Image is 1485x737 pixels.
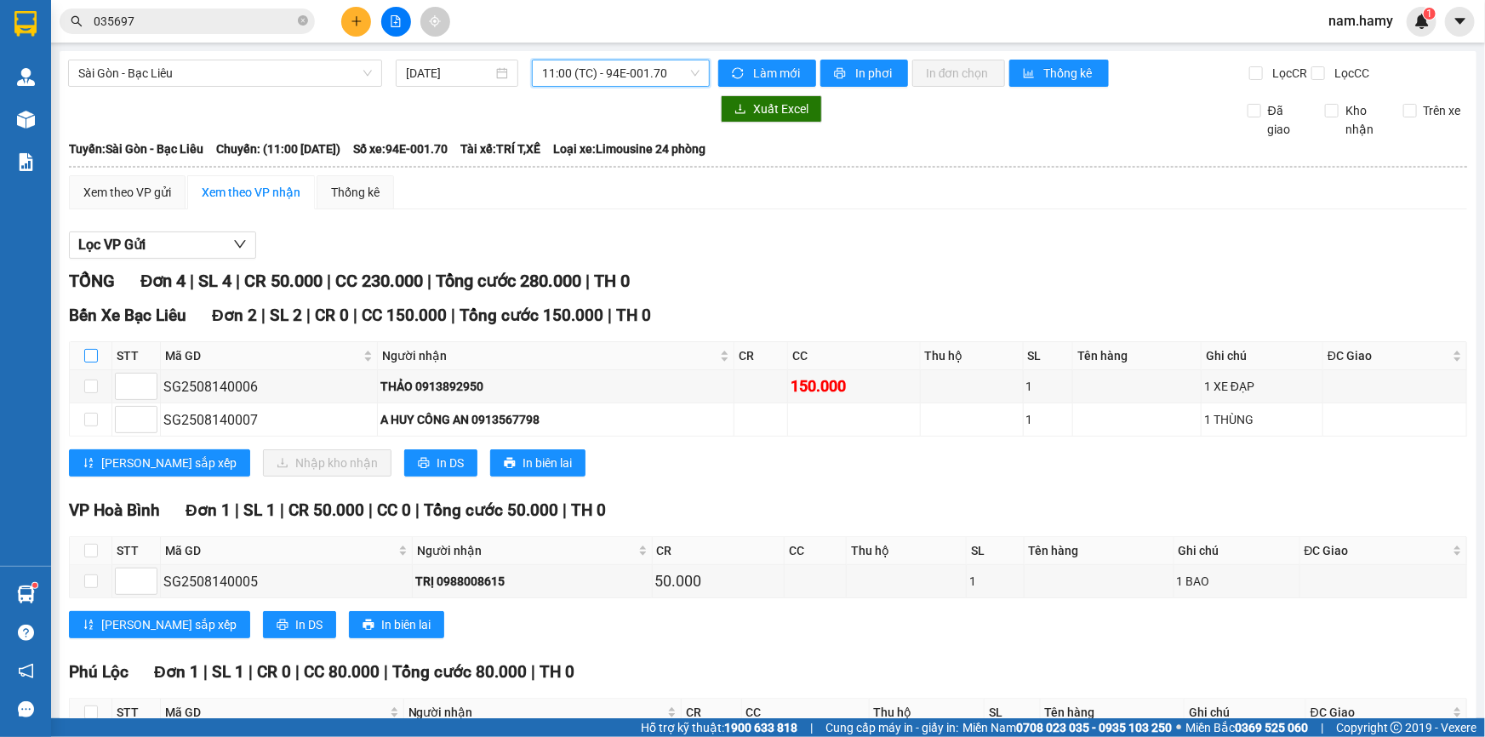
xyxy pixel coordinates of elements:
[78,60,372,86] span: Sài Gòn - Bạc Liêu
[198,271,231,291] span: SL 4
[381,7,411,37] button: file-add
[165,541,395,560] span: Mã GD
[165,703,386,722] span: Mã GD
[585,271,590,291] span: |
[381,615,431,634] span: In biên lai
[417,541,634,560] span: Người nhận
[353,140,448,158] span: Số xe: 94E-001.70
[437,454,464,472] span: In DS
[732,67,746,81] span: sync
[18,701,34,717] span: message
[1016,721,1172,734] strong: 0708 023 035 - 0935 103 250
[553,140,705,158] span: Loại xe: Limousine 24 phòng
[531,662,535,682] span: |
[571,500,606,520] span: TH 0
[298,14,308,30] span: close-circle
[380,377,731,396] div: THẢO 0913892950
[1177,572,1297,591] div: 1 BAO
[280,500,284,520] span: |
[834,67,848,81] span: printer
[306,306,311,325] span: |
[83,457,94,471] span: sort-ascending
[753,100,808,118] span: Xuất Excel
[420,7,450,37] button: aim
[163,376,374,397] div: SG2508140006
[392,662,527,682] span: Tổng cước 80.000
[616,306,651,325] span: TH 0
[295,615,323,634] span: In DS
[1073,342,1202,370] th: Tên hàng
[912,60,1005,87] button: In đơn chọn
[248,662,253,682] span: |
[427,271,431,291] span: |
[243,500,276,520] span: SL 1
[408,703,665,722] span: Người nhận
[212,306,257,325] span: Đơn 2
[32,583,37,588] sup: 1
[451,306,455,325] span: |
[98,41,111,54] span: environment
[1174,537,1300,565] th: Ghi chú
[83,619,94,632] span: sort-ascending
[404,449,477,477] button: printerIn DS
[753,64,802,83] span: Làm mới
[101,615,237,634] span: [PERSON_NAME] sắp xếp
[682,699,741,727] th: CR
[277,619,288,632] span: printer
[418,457,430,471] span: printer
[390,15,402,27] span: file-add
[847,537,967,565] th: Thu hộ
[212,662,244,682] span: SL 1
[1041,699,1185,727] th: Tên hàng
[1185,718,1308,737] span: Miền Bắc
[1315,10,1407,31] span: nam.hamy
[17,111,35,129] img: warehouse-icon
[424,500,558,520] span: Tổng cước 50.000
[8,106,237,134] b: GỬI : Bến Xe Bạc Liêu
[540,662,574,682] span: TH 0
[542,60,700,86] span: 11:00 (TC) - 94E-001.70
[820,60,908,87] button: printerIn phơi
[1044,64,1095,83] span: Thống kê
[298,15,308,26] span: close-circle
[1424,8,1436,20] sup: 1
[83,183,171,202] div: Xem theo VP gửi
[523,454,572,472] span: In biên lai
[490,449,585,477] button: printerIn biên lai
[8,37,324,59] li: 995 [PERSON_NAME]
[236,271,240,291] span: |
[382,346,717,365] span: Người nhận
[69,500,160,520] span: VP Hoà Bình
[1204,410,1320,429] div: 1 THÙNG
[163,409,374,431] div: SG2508140007
[202,183,300,202] div: Xem theo VP nhận
[870,699,985,727] th: Thu hộ
[161,370,378,403] td: SG2508140006
[233,237,247,251] span: down
[734,103,746,117] span: download
[1026,377,1070,396] div: 1
[1391,722,1402,734] span: copyright
[967,537,1025,565] th: SL
[71,15,83,27] span: search
[244,271,323,291] span: CR 50.000
[504,457,516,471] span: printer
[742,699,870,727] th: CC
[295,662,300,682] span: |
[1414,14,1430,29] img: icon-new-feature
[154,662,199,682] span: Đơn 1
[353,306,357,325] span: |
[724,721,797,734] strong: 1900 633 818
[315,306,349,325] span: CR 0
[1339,101,1390,139] span: Kho nhận
[69,271,115,291] span: TỔNG
[1445,7,1475,37] button: caret-down
[436,271,581,291] span: Tổng cước 280.000
[969,572,1021,591] div: 1
[1311,703,1449,722] span: ĐC Giao
[161,565,413,598] td: SG2508140005
[460,140,540,158] span: Tài xế: TRÍ T,XẾ
[921,342,1024,370] th: Thu hộ
[331,183,380,202] div: Thống kê
[161,403,378,437] td: SG2508140007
